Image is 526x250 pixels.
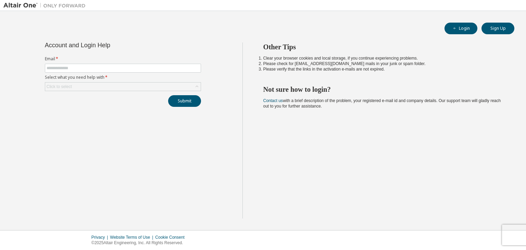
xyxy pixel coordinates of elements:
li: Clear your browser cookies and local storage, if you continue experiencing problems. [263,55,502,61]
div: Click to select [45,83,201,91]
label: Email [45,56,201,62]
button: Sign Up [481,23,514,34]
div: Click to select [47,84,72,89]
button: Submit [168,95,201,107]
label: Select what you need help with [45,75,201,80]
span: with a brief description of the problem, your registered e-mail id and company details. Our suppo... [263,98,501,109]
p: © 2025 Altair Engineering, Inc. All Rights Reserved. [91,240,189,246]
a: Contact us [263,98,283,103]
div: Website Terms of Use [110,235,155,240]
li: Please check for [EMAIL_ADDRESS][DOMAIN_NAME] mails in your junk or spam folder. [263,61,502,66]
div: Privacy [91,235,110,240]
h2: Not sure how to login? [263,85,502,94]
div: Cookie Consent [155,235,188,240]
div: Account and Login Help [45,42,170,48]
li: Please verify that the links in the activation e-mails are not expired. [263,66,502,72]
img: Altair One [3,2,89,9]
button: Login [444,23,477,34]
h2: Other Tips [263,42,502,51]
